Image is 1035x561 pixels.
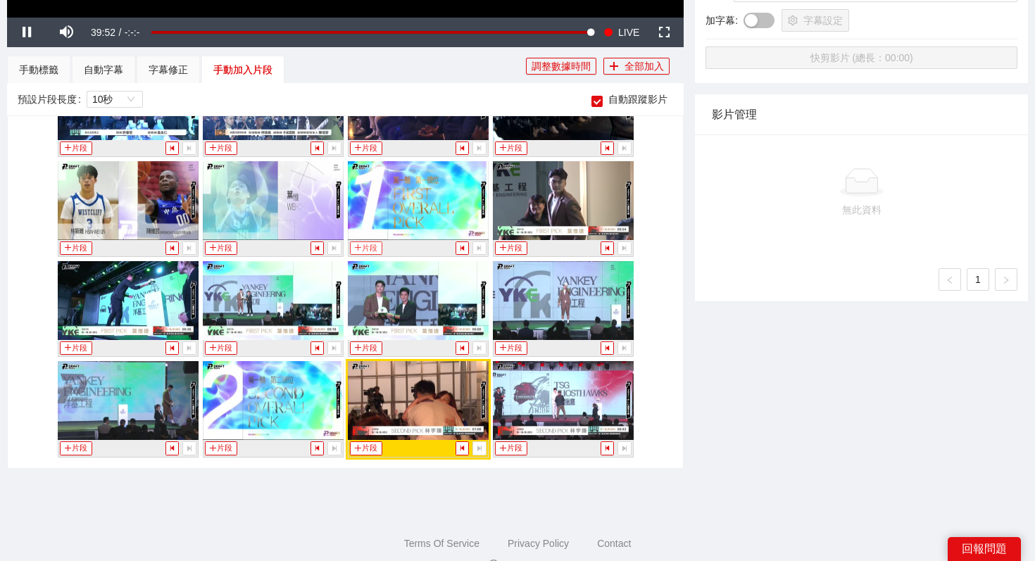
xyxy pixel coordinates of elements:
[995,268,1017,291] button: right
[166,144,178,152] span: step-backward
[354,144,362,153] span: plus
[526,58,596,75] button: 調整數據時間
[939,268,961,291] button: left
[311,144,323,152] span: step-backward
[92,92,137,107] span: 10秒
[499,444,507,453] span: plus
[472,141,486,155] button: step-forward
[404,538,479,549] a: Terms Of Service
[644,18,684,47] button: Fullscreen
[508,538,569,549] a: Privacy Policy
[60,341,92,355] button: plus片段
[60,141,92,155] button: plus片段
[456,241,469,255] button: step-backward
[705,46,1017,69] button: 快剪影片 (總長：00:00)
[782,9,849,32] button: setting字幕設定
[182,441,196,455] button: step-forward
[60,241,92,255] button: plus片段
[91,27,115,38] span: 39:52
[327,241,341,255] button: step-forward
[166,344,178,352] span: step-backward
[456,244,468,252] span: step-backward
[19,62,58,77] div: 手動標籤
[601,141,614,155] button: step-backward
[601,441,614,455] button: step-backward
[350,341,382,355] button: plus片段
[64,343,72,353] span: plus
[18,88,87,111] label: 預設片段長度
[456,144,468,152] span: step-backward
[310,341,324,355] button: step-backward
[118,27,121,38] span: /
[618,18,639,47] span: LIVE
[472,241,486,255] button: step-forward
[598,18,644,47] button: Seek to live, currently playing live
[166,244,178,252] span: step-backward
[472,441,486,455] button: step-forward
[327,441,341,455] button: step-forward
[499,343,507,353] span: plus
[84,62,123,77] div: 自動字幕
[603,58,670,75] button: plus全部加入
[495,241,527,255] button: plus片段
[601,144,613,152] span: step-backward
[617,441,631,455] button: step-forward
[946,276,954,284] span: left
[205,341,237,355] button: plus片段
[149,62,188,77] div: 字幕修正
[310,241,324,255] button: step-backward
[601,444,613,452] span: step-backward
[717,202,1006,218] div: 無此資料
[182,341,196,355] button: step-forward
[165,341,179,355] button: step-backward
[601,344,613,352] span: step-backward
[125,27,140,38] span: -:-:-
[617,241,631,255] button: step-forward
[165,241,179,255] button: step-backward
[456,441,469,455] button: step-backward
[327,341,341,355] button: step-forward
[1002,276,1010,284] span: right
[182,241,196,255] button: step-forward
[60,441,92,455] button: plus片段
[354,444,362,453] span: plus
[456,341,469,355] button: step-backward
[213,62,272,77] div: 手動加入片段
[350,141,382,155] button: plus片段
[967,268,989,291] li: 1
[495,441,527,455] button: plus片段
[712,94,1011,134] div: 影片管理
[64,144,72,153] span: plus
[310,441,324,455] button: step-backward
[165,141,179,155] button: step-backward
[601,341,614,355] button: step-backward
[166,444,178,452] span: step-backward
[209,244,217,253] span: plus
[205,241,237,255] button: plus片段
[209,343,217,353] span: plus
[182,141,196,155] button: step-forward
[327,141,341,155] button: step-forward
[205,141,237,155] button: plus片段
[310,141,324,155] button: step-backward
[209,444,217,453] span: plus
[609,61,619,73] span: plus
[617,141,631,155] button: step-forward
[151,31,591,34] div: Progress Bar
[350,241,382,255] button: plus片段
[939,268,961,291] li: 上一頁
[350,441,382,455] button: plus片段
[495,141,527,155] button: plus片段
[456,444,468,452] span: step-backward
[472,341,486,355] button: step-forward
[46,18,86,47] button: Mute
[705,13,738,28] span: 加字幕 :
[495,341,527,355] button: plus片段
[499,144,507,153] span: plus
[354,343,362,353] span: plus
[601,241,614,255] button: step-backward
[7,18,46,47] button: Pause
[948,537,1021,561] div: 回報問題
[165,441,179,455] button: step-backward
[995,268,1017,291] li: 下一頁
